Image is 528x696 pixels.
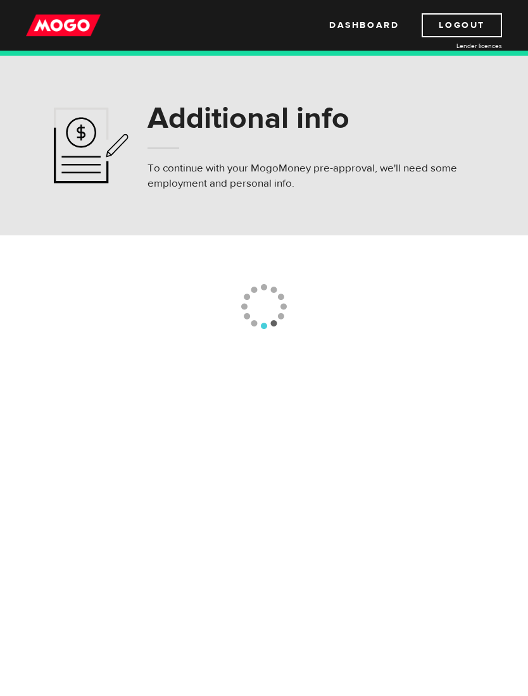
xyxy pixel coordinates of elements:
[407,41,502,51] a: Lender licences
[148,161,474,191] p: To continue with your MogoMoney pre-approval, we'll need some employment and personal info.
[148,102,474,135] h1: Additional info
[26,13,101,37] img: mogo_logo-11ee424be714fa7cbb0f0f49df9e16ec.png
[54,108,129,183] img: application-ef4f7aff46a5c1a1d42a38d909f5b40b.svg
[422,13,502,37] a: Logout
[241,235,288,378] img: loading-colorWheel_medium.gif
[329,13,399,37] a: Dashboard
